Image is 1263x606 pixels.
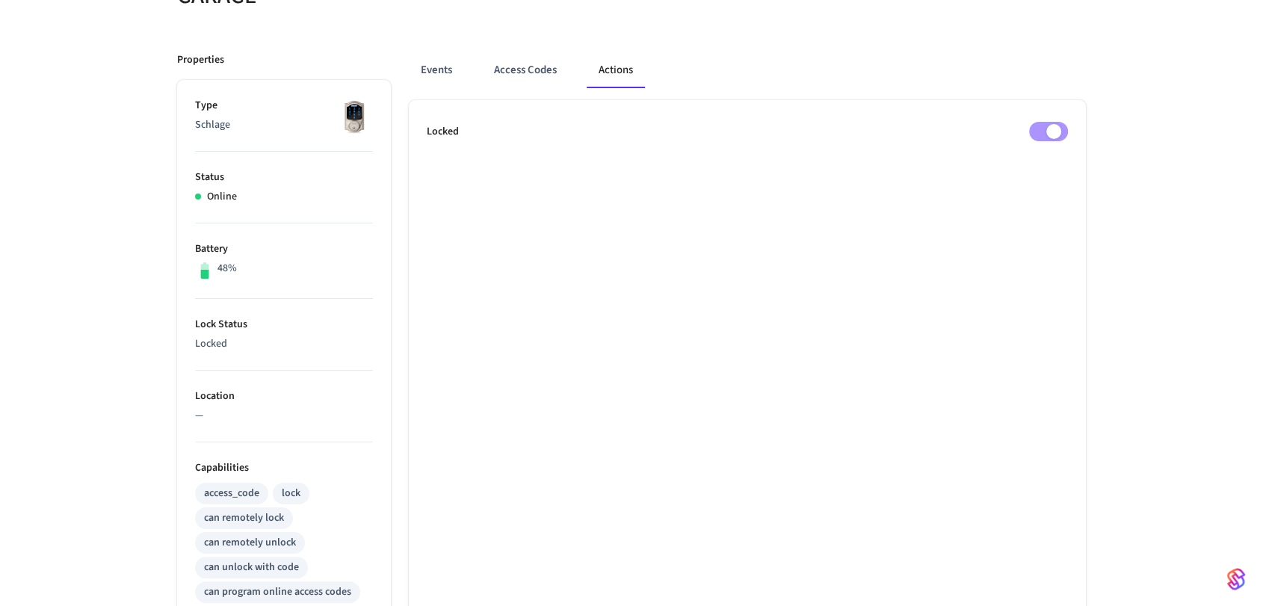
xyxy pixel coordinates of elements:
p: Capabilities [195,460,373,476]
img: SeamLogoGradient.69752ec5.svg [1227,567,1245,591]
p: Status [195,170,373,185]
button: Events [409,52,464,88]
button: Actions [587,52,645,88]
div: access_code [204,486,259,501]
div: can program online access codes [204,584,351,600]
div: can remotely lock [204,510,284,526]
img: Schlage Sense Smart Deadbolt with Camelot Trim, Front [336,98,373,135]
p: Properties [177,52,224,68]
div: lock [282,486,300,501]
p: Lock Status [195,317,373,333]
p: Battery [195,241,373,257]
p: Locked [427,124,459,140]
p: Type [195,98,373,114]
p: 48% [217,261,237,276]
button: Access Codes [482,52,569,88]
p: Online [207,189,237,205]
p: Locked [195,336,373,352]
div: can unlock with code [204,560,299,575]
div: ant example [409,52,1086,88]
p: — [195,408,373,424]
div: can remotely unlock [204,535,296,551]
p: Location [195,389,373,404]
p: Schlage [195,117,373,133]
